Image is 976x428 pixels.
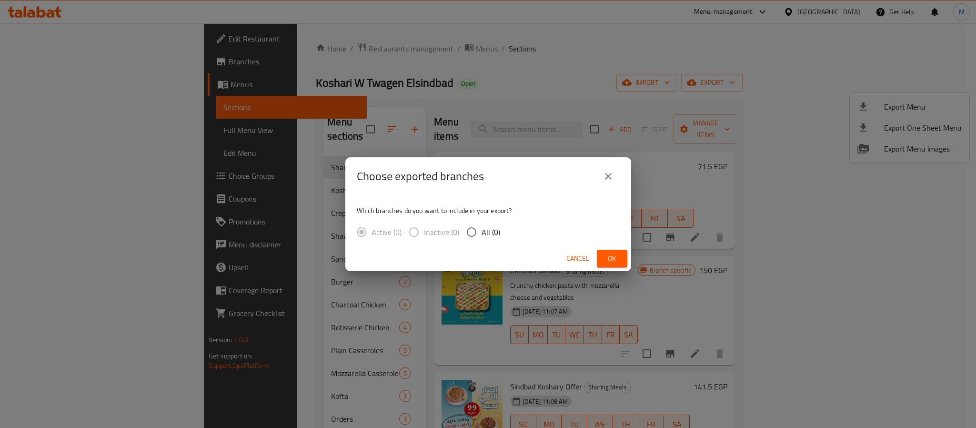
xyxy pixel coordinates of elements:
[604,253,620,265] span: Ok
[357,169,484,184] h2: Choose exported branches
[482,226,500,238] span: All (0)
[566,253,589,265] span: Cancel
[372,226,402,238] span: Active (0)
[424,226,459,238] span: Inactive (0)
[357,206,620,215] p: Which branches do you want to include in your export?
[597,165,620,188] button: close
[597,250,627,267] button: Ok
[563,250,593,267] button: Cancel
